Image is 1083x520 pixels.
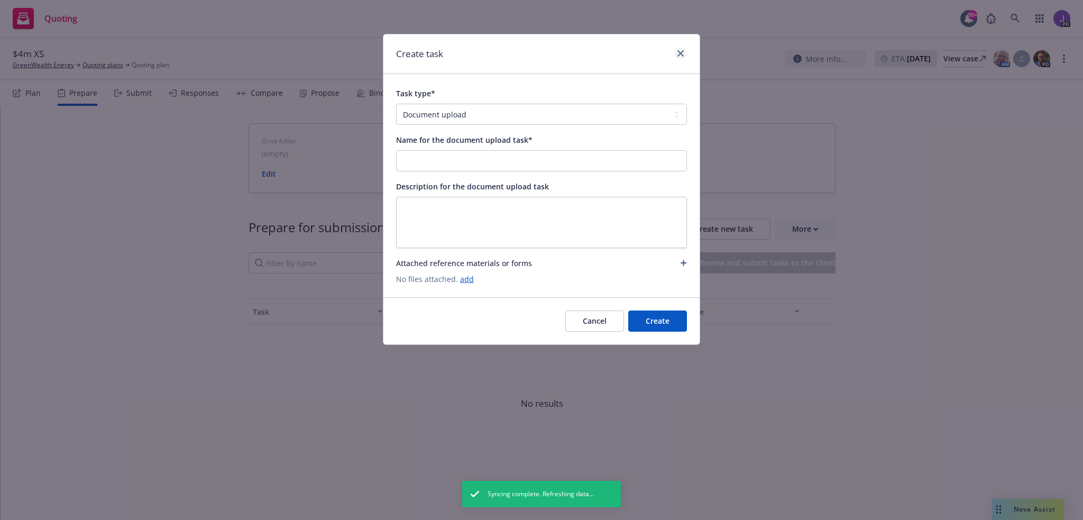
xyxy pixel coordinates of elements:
span: Name for the document upload task* [396,135,533,145]
h1: Create task [396,47,443,61]
span: Task type* [396,88,435,98]
span: Attached reference materials or forms [396,258,532,269]
a: add [460,274,474,284]
button: Create [628,311,687,332]
span: Syncing complete. Refreshing data... [488,489,594,499]
span: No files attached. [396,273,687,285]
button: Cancel [565,311,624,332]
span: Description for the document upload task [396,181,549,191]
a: close [674,47,687,60]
